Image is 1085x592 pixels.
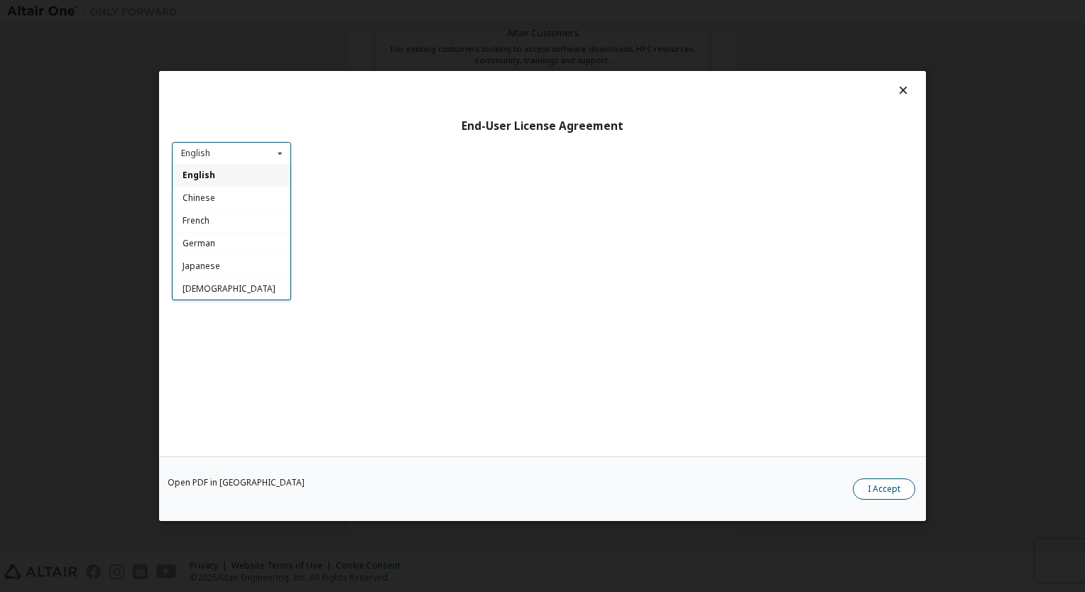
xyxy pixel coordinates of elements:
span: French [182,215,209,227]
span: Japanese [182,260,220,272]
button: I Accept [853,478,915,500]
a: Open PDF in [GEOGRAPHIC_DATA] [168,478,305,487]
span: [DEMOGRAPHIC_DATA] [182,283,276,295]
div: End-User License Agreement [172,119,913,133]
span: Chinese [182,192,215,204]
span: English [182,170,215,182]
span: German [182,238,215,250]
div: English [181,149,210,158]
